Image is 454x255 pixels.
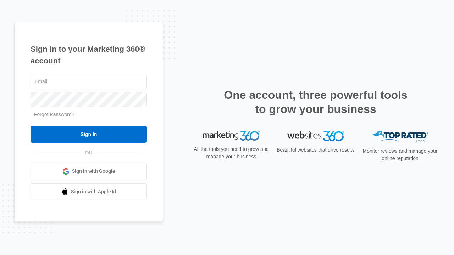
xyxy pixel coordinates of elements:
[80,149,98,157] span: OR
[31,126,147,143] input: Sign In
[192,146,271,160] p: All the tools you need to grow and manage your business
[31,74,147,89] input: Email
[72,168,115,175] span: Sign in with Google
[34,112,74,117] a: Forgot Password?
[31,163,147,180] a: Sign in with Google
[31,43,147,67] h1: Sign in to your Marketing 360® account
[203,131,260,141] img: Marketing 360
[276,146,355,154] p: Beautiful websites that drive results
[287,131,344,141] img: Websites 360
[71,188,116,195] span: Sign in with Apple Id
[372,131,428,143] img: Top Rated Local
[222,88,410,116] h2: One account, three powerful tools to grow your business
[360,147,440,162] p: Monitor reviews and manage your online reputation
[31,183,147,200] a: Sign in with Apple Id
